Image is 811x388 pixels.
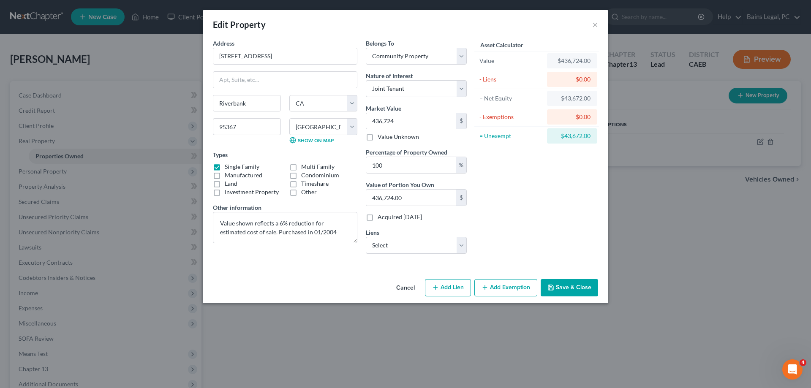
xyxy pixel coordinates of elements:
button: Add Lien [425,279,471,297]
div: $43,672.00 [554,94,591,103]
input: 0.00 [366,190,456,206]
a: Show on Map [289,137,334,144]
span: Address [213,40,234,47]
label: Types [213,150,228,159]
label: Multi Family [301,163,335,171]
label: Other [301,188,317,196]
label: Nature of Interest [366,71,413,80]
label: Single Family [225,163,259,171]
button: Save & Close [541,279,598,297]
div: = Unexempt [479,132,543,140]
div: Value [479,57,543,65]
button: Add Exemption [474,279,537,297]
div: - Exemptions [479,113,543,121]
button: Cancel [389,280,422,297]
label: Condominium [301,171,339,179]
div: $43,672.00 [554,132,591,140]
label: Acquired [DATE] [378,213,422,221]
div: $436,724.00 [554,57,591,65]
label: Land [225,179,237,188]
label: Value Unknown [378,133,419,141]
label: Investment Property [225,188,279,196]
input: Apt, Suite, etc... [213,72,357,88]
input: Enter address... [213,48,357,64]
input: 0.00 [366,113,456,129]
input: Enter zip... [213,118,281,135]
label: Value of Portion You Own [366,180,434,189]
label: Other information [213,203,261,212]
div: % [456,157,466,173]
div: = Net Equity [479,94,543,103]
input: 0.00 [366,157,456,173]
div: $ [456,190,466,206]
button: × [592,19,598,30]
label: Manufactured [225,171,262,179]
div: $ [456,113,466,129]
label: Asset Calculator [480,41,523,49]
span: Belongs To [366,40,394,47]
span: 4 [800,359,806,366]
div: Edit Property [213,19,266,30]
div: - Liens [479,75,543,84]
div: $0.00 [554,113,591,121]
label: Liens [366,228,379,237]
div: $0.00 [554,75,591,84]
input: Enter city... [213,95,280,111]
iframe: Intercom live chat [782,359,803,380]
label: Market Value [366,104,401,113]
label: Timeshare [301,179,329,188]
label: Percentage of Property Owned [366,148,447,157]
